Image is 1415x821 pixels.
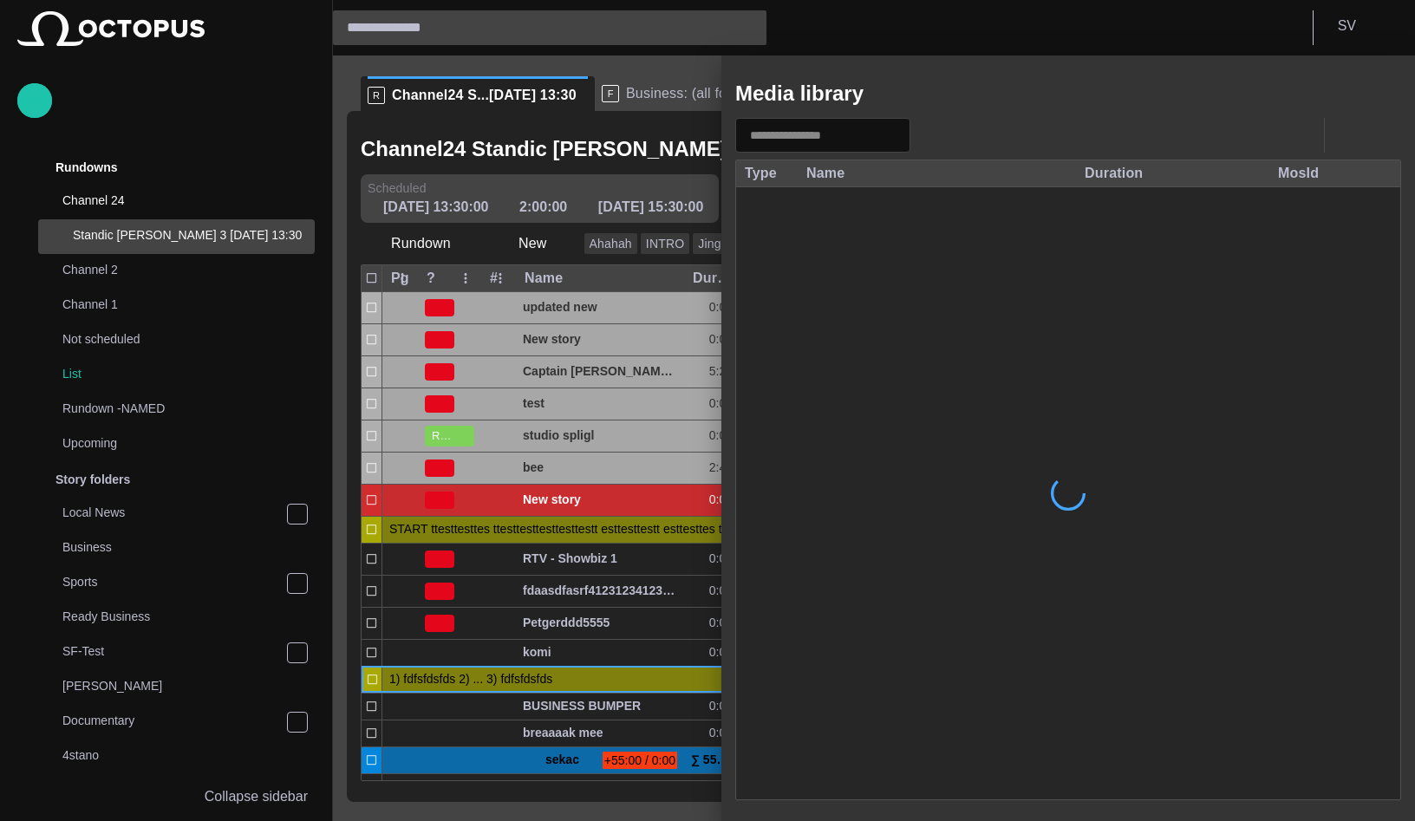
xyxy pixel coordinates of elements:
h2: Media library [735,81,864,106]
div: Duration [1085,165,1143,182]
div: Type [745,165,777,182]
div: Resize sidebar [714,439,742,487]
div: MosId [1278,165,1319,182]
div: Name [806,165,844,182]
